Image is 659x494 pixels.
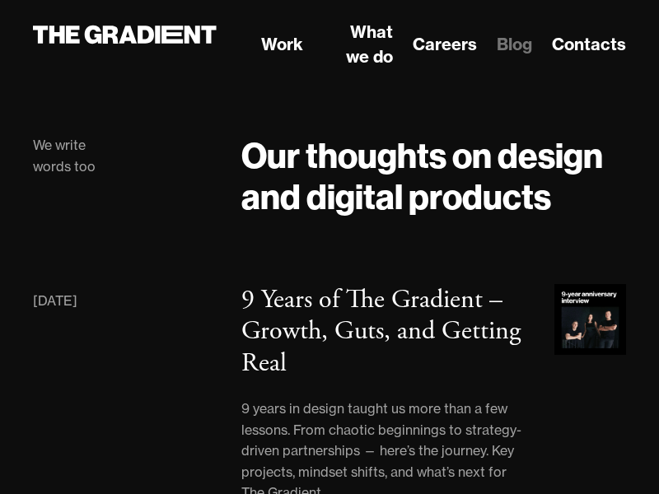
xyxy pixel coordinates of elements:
[413,32,477,57] a: Careers
[323,20,393,69] a: What we do
[241,135,626,218] h1: Our thoughts on design and digital products
[33,291,77,312] div: [DATE]
[261,32,303,57] a: Work
[552,32,626,57] a: Contacts
[497,32,532,57] a: Blog
[33,135,208,177] div: We write words too
[241,283,521,380] h3: 9 Years of The Gradient – Growth, Guts, and Getting Real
